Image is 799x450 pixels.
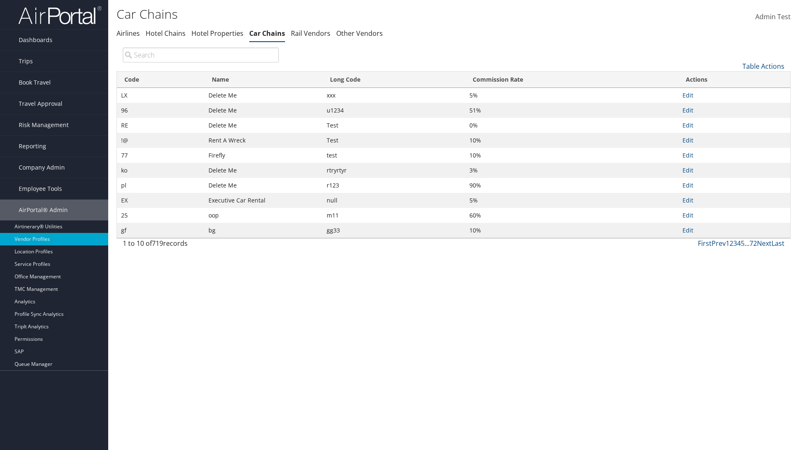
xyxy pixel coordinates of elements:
a: Rail Vendors [291,29,330,38]
td: test [323,148,465,163]
td: Delete Me [204,103,323,118]
span: Company Admin [19,157,65,178]
td: 3% [465,163,678,178]
a: 2 [730,239,733,248]
a: Edit [682,91,693,99]
span: Travel Approval [19,93,62,114]
td: pl [117,178,204,193]
a: 72 [749,239,757,248]
a: Admin Test [755,4,791,30]
span: Risk Management [19,115,69,135]
td: Delete Me [204,163,323,178]
td: 5% [465,88,678,103]
td: gg33 [323,223,465,238]
a: 5 [741,239,744,248]
td: 5% [465,193,678,208]
a: Edit [682,181,693,189]
td: u1234 [323,103,465,118]
td: 10% [465,223,678,238]
a: Edit [682,121,693,129]
a: Last [772,239,784,248]
a: Edit [682,151,693,159]
td: Delete Me [204,178,323,193]
td: gf [117,223,204,238]
td: 96 [117,103,204,118]
a: 1 [726,239,730,248]
td: xxx [323,88,465,103]
td: 25 [117,208,204,223]
input: Search [123,47,279,62]
td: oop [204,208,323,223]
a: Car Chains [249,29,285,38]
td: Executive Car Rental [204,193,323,208]
td: Delete Me [204,88,323,103]
a: Airlines [117,29,140,38]
a: Edit [682,211,693,219]
td: 10% [465,148,678,163]
a: Hotel Chains [146,29,186,38]
td: Delete Me [204,118,323,133]
td: RE [117,118,204,133]
td: !@ [117,133,204,148]
th: Name: activate to sort column ascending [204,72,323,88]
td: Test [323,118,465,133]
td: ko [117,163,204,178]
a: Edit [682,106,693,114]
a: Hotel Properties [191,29,243,38]
a: Prev [712,239,726,248]
td: Rent A Wreck [204,133,323,148]
a: 4 [737,239,741,248]
td: EX [117,193,204,208]
a: Edit [682,166,693,174]
td: null [323,193,465,208]
span: … [744,239,749,248]
td: 60% [465,208,678,223]
td: r123 [323,178,465,193]
a: Table Actions [742,62,784,71]
div: 1 to 10 of records [123,238,279,252]
h1: Car Chains [117,5,566,23]
img: airportal-logo.png [18,5,102,25]
a: Next [757,239,772,248]
a: 3 [733,239,737,248]
td: 51% [465,103,678,118]
a: First [698,239,712,248]
td: 90% [465,178,678,193]
td: Firefly [204,148,323,163]
td: m11 [323,208,465,223]
td: rtryrtyr [323,163,465,178]
span: Employee Tools [19,178,62,199]
th: Code: activate to sort column ascending [117,72,204,88]
span: Reporting [19,136,46,157]
td: LX [117,88,204,103]
td: 10% [465,133,678,148]
a: Edit [682,136,693,144]
td: Test [323,133,465,148]
span: AirPortal® Admin [19,200,68,220]
th: Commission Rate: activate to sort column ascending [465,72,678,88]
span: Dashboards [19,30,52,50]
span: 719 [152,239,163,248]
td: 0% [465,118,678,133]
span: Book Travel [19,72,51,93]
a: Edit [682,196,693,204]
a: Edit [682,226,693,234]
th: Long Code: activate to sort column ascending [323,72,465,88]
td: bg [204,223,323,238]
span: Admin Test [755,12,791,21]
td: 77 [117,148,204,163]
th: Actions [678,72,790,88]
a: Other Vendors [336,29,383,38]
span: Trips [19,51,33,72]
